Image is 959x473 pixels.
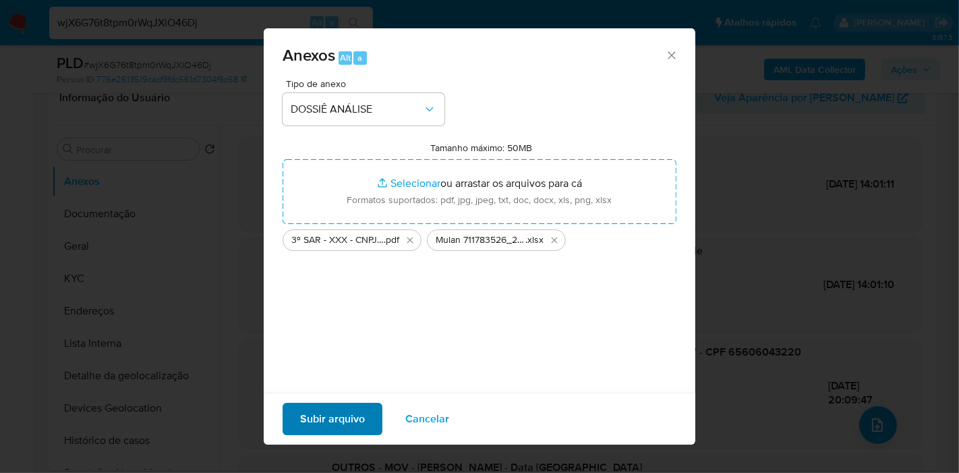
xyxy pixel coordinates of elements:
button: Excluir Mulan 711783526_2025_09_08_07_51_50.xlsx [546,232,562,248]
span: Anexos [283,43,335,67]
button: Fechar [665,49,677,61]
button: Cancelar [388,403,467,435]
span: Tipo de anexo [286,79,448,88]
span: a [357,51,362,64]
span: Mulan 711783526_2025_09_08_07_51_50 [436,233,525,247]
span: .xlsx [525,233,544,247]
button: Subir arquivo [283,403,382,435]
span: .pdf [384,233,399,247]
span: 3º SAR - XXX - CNPJ 47800582000154 - [PERSON_NAME] [291,233,384,247]
button: DOSSIÊ ANÁLISE [283,93,444,126]
span: Cancelar [405,404,449,434]
ul: Arquivos selecionados [283,224,676,251]
span: DOSSIÊ ANÁLISE [291,103,423,116]
span: Subir arquivo [300,404,365,434]
label: Tamanho máximo: 50MB [431,142,533,154]
span: Alt [340,51,351,64]
button: Excluir 3º SAR - XXX - CNPJ 47800582000154 - M OLIVEIRA DOS SANTOS.pdf [402,232,418,248]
